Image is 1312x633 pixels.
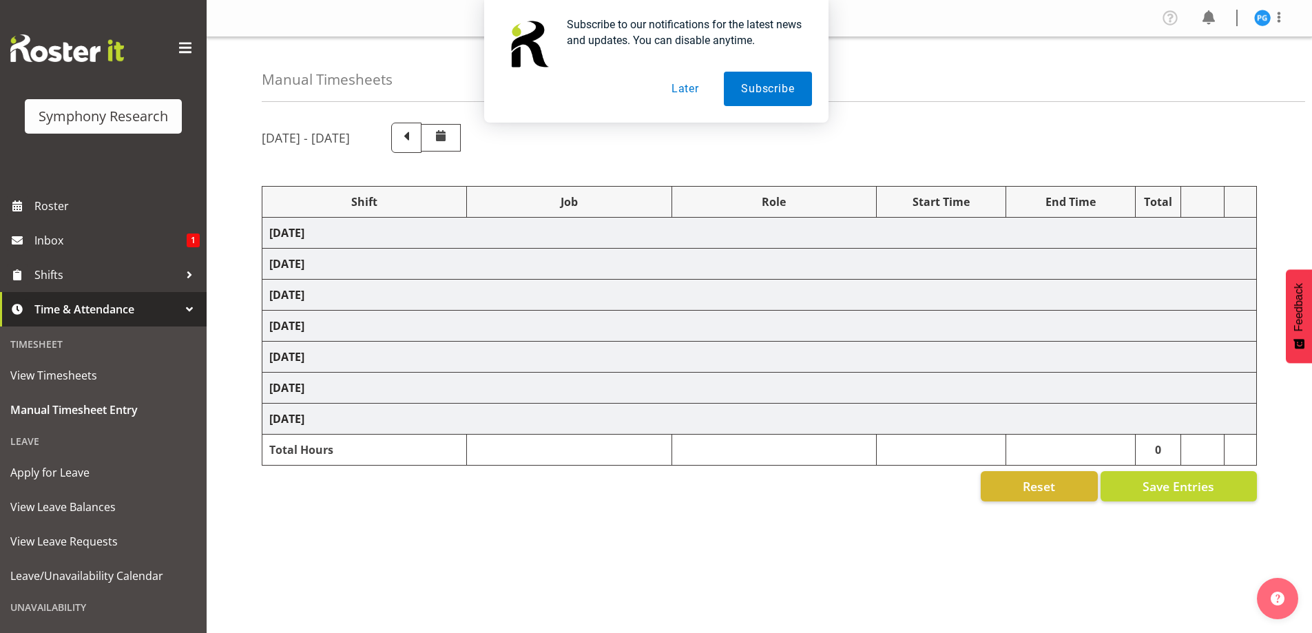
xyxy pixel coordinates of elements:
td: 0 [1135,435,1181,466]
td: [DATE] [262,249,1257,280]
a: Leave/Unavailability Calendar [3,559,203,593]
span: Leave/Unavailability Calendar [10,565,196,586]
div: Unavailability [3,593,203,621]
div: Subscribe to our notifications for the latest news and updates. You can disable anytime. [556,17,812,48]
span: Feedback [1293,283,1305,331]
a: View Leave Requests [3,524,203,559]
h5: [DATE] - [DATE] [262,130,350,145]
span: Inbox [34,230,187,251]
div: Job [474,194,664,210]
span: Reset [1023,477,1055,495]
td: [DATE] [262,311,1257,342]
a: View Timesheets [3,358,203,393]
a: View Leave Balances [3,490,203,524]
a: Manual Timesheet Entry [3,393,203,427]
span: Roster [34,196,200,216]
div: Total [1143,194,1174,210]
div: End Time [1013,194,1128,210]
div: Role [679,194,869,210]
img: help-xxl-2.png [1271,592,1284,605]
td: [DATE] [262,280,1257,311]
td: [DATE] [262,404,1257,435]
span: 1 [187,234,200,247]
div: Leave [3,427,203,455]
button: Later [654,72,716,106]
span: Save Entries [1143,477,1214,495]
td: Total Hours [262,435,467,466]
span: View Leave Balances [10,497,196,517]
button: Reset [981,471,1098,501]
span: View Timesheets [10,365,196,386]
span: Time & Attendance [34,299,179,320]
button: Save Entries [1101,471,1257,501]
a: Apply for Leave [3,455,203,490]
button: Feedback - Show survey [1286,269,1312,363]
span: Shifts [34,264,179,285]
span: Manual Timesheet Entry [10,399,196,420]
td: [DATE] [262,218,1257,249]
img: notification icon [501,17,556,72]
div: Shift [269,194,459,210]
td: [DATE] [262,373,1257,404]
span: View Leave Requests [10,531,196,552]
button: Subscribe [724,72,811,106]
span: Apply for Leave [10,462,196,483]
div: Start Time [884,194,999,210]
td: [DATE] [262,342,1257,373]
div: Timesheet [3,330,203,358]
